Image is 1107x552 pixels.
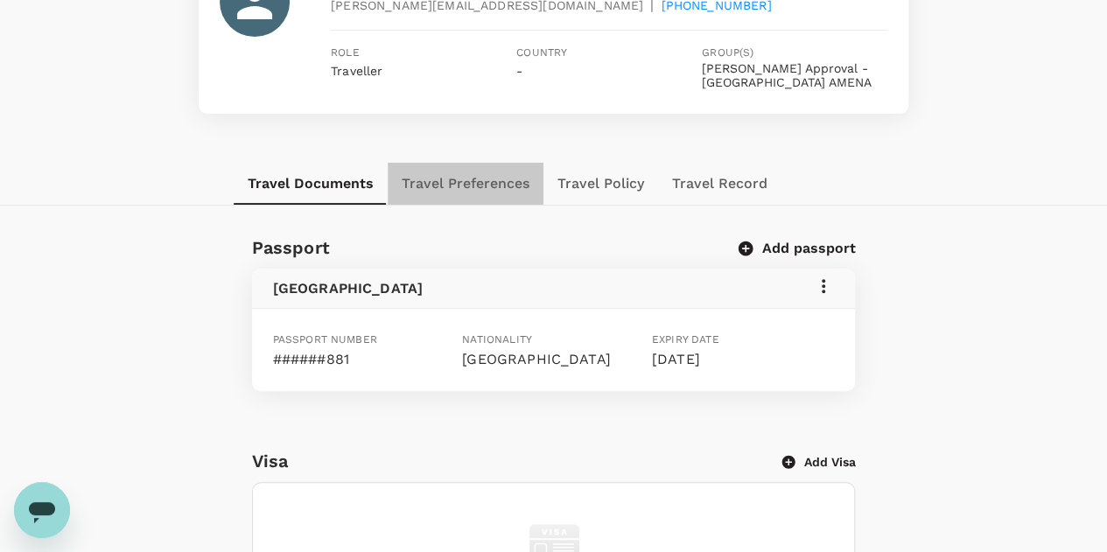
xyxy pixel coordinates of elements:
[658,163,781,205] button: Travel Record
[331,45,516,62] span: Role
[273,349,456,370] p: ######881
[740,240,855,257] button: Add passport
[14,482,70,538] iframe: Button to launch messaging window
[331,64,382,78] span: Traveller
[702,62,885,90] button: [PERSON_NAME] Approval - [GEOGRAPHIC_DATA] AMENA
[543,163,658,205] button: Travel Policy
[273,333,377,346] span: Passport number
[702,45,887,62] span: Group(s)
[273,276,424,301] h6: [GEOGRAPHIC_DATA]
[252,234,330,262] h6: Passport
[782,453,855,471] button: Add Visa
[803,453,855,471] p: Add Visa
[516,64,522,78] span: -
[516,45,702,62] span: Country
[388,163,543,205] button: Travel Preferences
[652,333,719,346] span: Expiry date
[462,349,645,370] p: [GEOGRAPHIC_DATA]
[462,333,532,346] span: Nationality
[252,447,783,475] h6: Visa
[234,163,388,205] button: Travel Documents
[652,349,835,370] p: [DATE]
